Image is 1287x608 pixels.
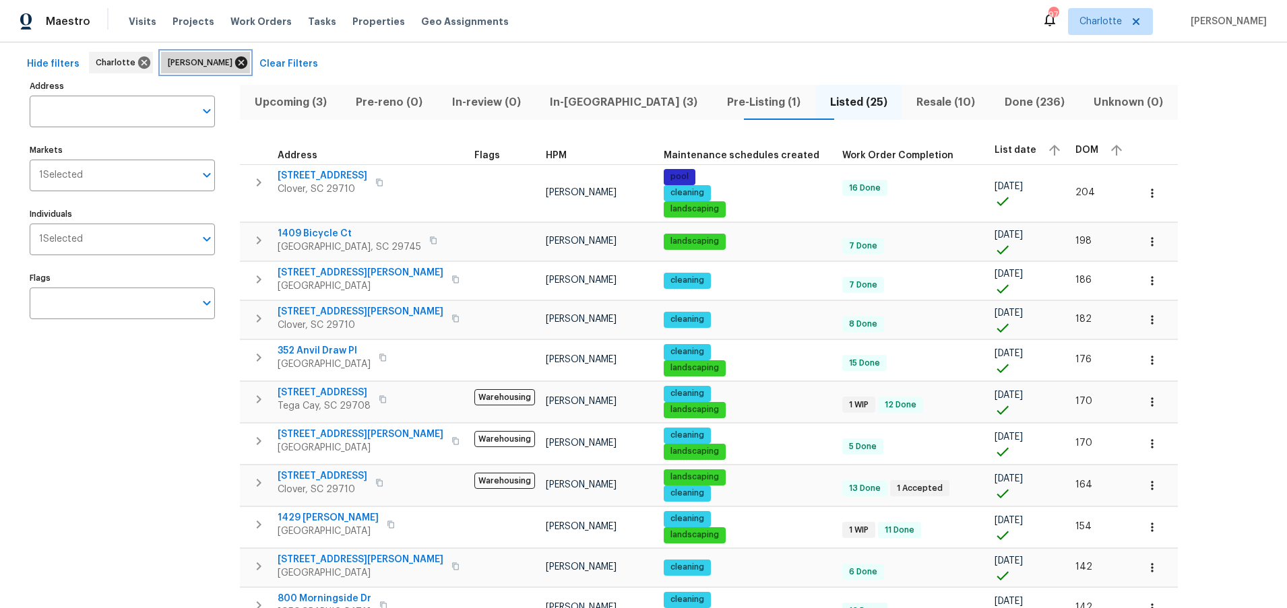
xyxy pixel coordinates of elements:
span: Clover, SC 29710 [278,483,367,496]
span: [DATE] [995,556,1023,566]
span: 186 [1075,275,1092,285]
span: Geo Assignments [421,15,509,28]
span: Address [278,151,317,160]
span: Pre-Listing (1) [720,93,807,112]
span: [STREET_ADDRESS] [278,169,367,182]
span: landscaping [665,471,724,483]
button: Clear Filters [254,52,323,77]
span: cleaning [665,187,710,199]
span: 1 WIP [844,525,874,536]
span: Flags [474,151,500,160]
span: 1 Selected [39,234,83,245]
span: cleaning [665,275,710,286]
span: cleaning [665,388,710,399]
span: Tega Cay, SC 29708 [278,399,371,413]
span: [DATE] [995,269,1023,279]
span: [PERSON_NAME] [546,275,617,285]
span: List date [995,145,1036,155]
span: Properties [352,15,405,28]
span: landscaping [665,446,724,457]
span: landscaping [665,529,724,541]
span: 182 [1075,314,1092,324]
span: [DATE] [995,474,1023,483]
span: Pre-reno (0) [350,93,430,112]
button: Open [197,294,216,312]
span: Clover, SC 29710 [278,318,443,332]
div: [PERSON_NAME] [161,52,250,73]
span: [PERSON_NAME] [546,314,617,324]
span: 1 Accepted [891,483,948,494]
label: Flags [30,274,215,282]
span: [GEOGRAPHIC_DATA] [278,358,371,371]
span: HPM [546,151,567,160]
span: cleaning [665,513,710,525]
span: Hide filters [27,56,80,73]
span: [GEOGRAPHIC_DATA] [278,566,443,580]
span: [PERSON_NAME] [546,188,617,197]
span: 1 Selected [39,170,83,181]
span: 1429 [PERSON_NAME] [278,511,379,525]
span: 800 Morningside Dr [278,592,371,605]
span: 6 Done [844,566,883,578]
span: [PERSON_NAME] [168,56,238,69]
span: Warehousing [474,473,535,489]
span: Done (236) [998,93,1071,112]
span: 198 [1075,236,1092,246]
button: Hide filters [22,52,85,77]
span: [STREET_ADDRESS][PERSON_NAME] [278,266,443,279]
span: 352 Anvil Draw Pl [278,344,371,358]
span: [STREET_ADDRESS][PERSON_NAME] [278,305,443,318]
span: 15 Done [844,358,885,369]
span: landscaping [665,236,724,247]
span: [PERSON_NAME] [546,522,617,531]
span: 12 Done [879,399,922,411]
span: pool [665,171,694,182]
span: [GEOGRAPHIC_DATA] [278,279,443,293]
span: [STREET_ADDRESS] [278,386,371,399]
span: [STREET_ADDRESS][PERSON_NAME] [278,553,443,566]
span: landscaping [665,203,724,215]
span: 1409 Bicycle Ct [278,227,421,240]
span: 176 [1075,355,1092,364]
span: cleaning [665,346,710,358]
span: [DATE] [995,182,1023,191]
span: Charlotte [96,56,141,69]
span: [DATE] [995,230,1023,240]
span: Listed (25) [823,93,894,112]
span: 164 [1075,480,1092,489]
label: Markets [30,146,215,154]
span: [STREET_ADDRESS] [278,469,367,483]
span: Work Order Completion [842,151,953,160]
span: Unknown (0) [1088,93,1170,112]
button: Open [197,166,216,184]
span: 154 [1075,522,1092,531]
span: cleaning [665,594,710,605]
span: cleaning [665,487,710,499]
span: [PERSON_NAME] [546,355,617,364]
span: [GEOGRAPHIC_DATA] [278,525,379,538]
span: In-review (0) [445,93,528,112]
span: Warehousing [474,389,535,405]
span: Work Orders [230,15,292,28]
span: 170 [1075,438,1092,448]
span: 13 Done [844,483,886,494]
div: 97 [1048,8,1058,22]
span: Clear Filters [259,56,318,73]
span: [DATE] [995,308,1023,318]
span: 16 Done [844,182,886,194]
span: [PERSON_NAME] [546,480,617,489]
span: DOM [1075,145,1098,155]
span: Maintenance schedules created [664,151,819,160]
span: Clover, SC 29710 [278,182,367,196]
span: [DATE] [995,516,1023,525]
span: Resale (10) [910,93,982,112]
label: Address [30,82,215,90]
span: landscaping [665,362,724,374]
span: Charlotte [1079,15,1122,28]
span: Projects [172,15,214,28]
span: In-[GEOGRAPHIC_DATA] (3) [544,93,705,112]
span: [PERSON_NAME] [546,562,617,572]
span: 7 Done [844,240,883,252]
span: 204 [1075,188,1095,197]
span: [PERSON_NAME] [546,438,617,448]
